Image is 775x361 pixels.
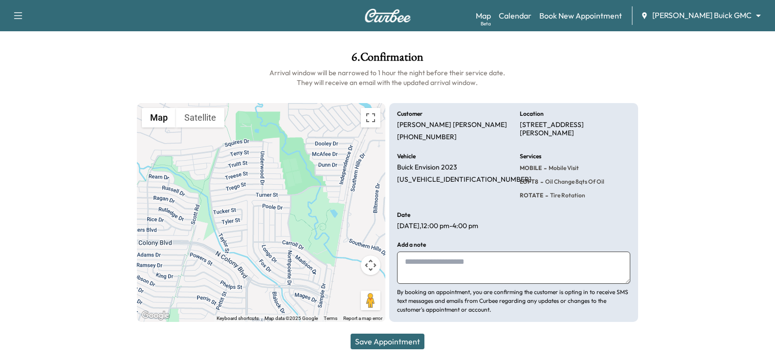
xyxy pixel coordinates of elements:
div: Vehicle [378,26,397,32]
button: Toggle fullscreen view [361,108,380,127]
span: [PERSON_NAME] Buick GMC [652,10,752,21]
span: Tire rotation [548,191,585,199]
img: Google [139,309,172,322]
button: Keyboard shortcuts [217,315,259,322]
div: Services [440,26,461,32]
p: [PHONE_NUMBER] [397,133,457,142]
button: Drag Pegman onto the map to open Street View [361,291,380,310]
h6: Customer [397,111,422,117]
h6: Services [520,153,541,159]
h1: 6 . Confirmation [137,51,638,68]
span: Mobile Visit [547,164,579,172]
button: Show satellite imagery [176,108,224,127]
a: Calendar [499,10,531,21]
p: [DATE] , 12:00 pm - 4:00 pm [397,222,478,231]
span: Map data ©2025 Google [265,316,318,321]
p: Buick Envision 2023 [397,163,457,172]
h6: Date [397,212,410,218]
span: ROTATE [520,191,543,199]
div: Beta [481,20,491,27]
span: - [543,191,548,200]
button: Map camera controls [361,255,380,275]
span: - [538,177,543,187]
a: Terms (opens in new tab) [324,316,337,321]
span: Oil Change 8qts of oil [543,178,604,186]
div: Date [507,26,519,32]
div: Customer [250,26,275,32]
h6: Vehicle [397,153,416,159]
p: By booking an appointment, you are confirming the customer is opting in to receive SMS text messa... [397,288,630,314]
span: LOFT8 [520,178,538,186]
a: Report a map error [343,316,382,321]
div: Location [313,26,337,32]
span: - [542,163,547,173]
p: [PERSON_NAME] [PERSON_NAME] [397,121,507,129]
p: [STREET_ADDRESS][PERSON_NAME] [520,121,630,138]
p: [US_VEHICLE_IDENTIFICATION_NUMBER] [397,175,531,184]
button: Show street map [142,108,176,127]
img: Curbee Logo [364,9,411,22]
h6: Arrival window will be narrowed to 1 hour the night before their service date. They will receive ... [137,68,638,87]
h6: Add a note [397,242,426,248]
span: MOBILE [520,164,542,172]
a: MapBeta [476,10,491,21]
a: Book New Appointment [539,10,622,21]
button: Save Appointment [351,334,424,349]
h6: Location [520,111,544,117]
a: Open this area in Google Maps (opens a new window) [139,309,172,322]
